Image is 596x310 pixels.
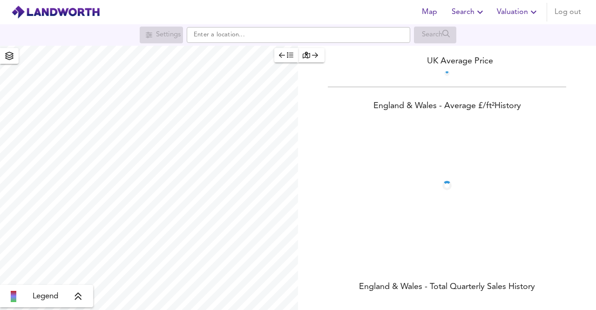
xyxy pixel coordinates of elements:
[414,27,456,43] div: Search for a location first or explore the map
[452,6,486,19] span: Search
[414,3,444,21] button: Map
[418,6,440,19] span: Map
[448,3,489,21] button: Search
[551,3,585,21] button: Log out
[140,27,183,43] div: Search for a location first or explore the map
[497,6,539,19] span: Valuation
[493,3,543,21] button: Valuation
[298,281,596,294] div: England & Wales - Total Quarterly Sales History
[298,100,596,113] div: England & Wales - Average £/ ft² History
[298,55,596,68] div: UK Average Price
[33,291,58,302] span: Legend
[11,5,100,19] img: logo
[555,6,581,19] span: Log out
[187,27,410,43] input: Enter a location...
